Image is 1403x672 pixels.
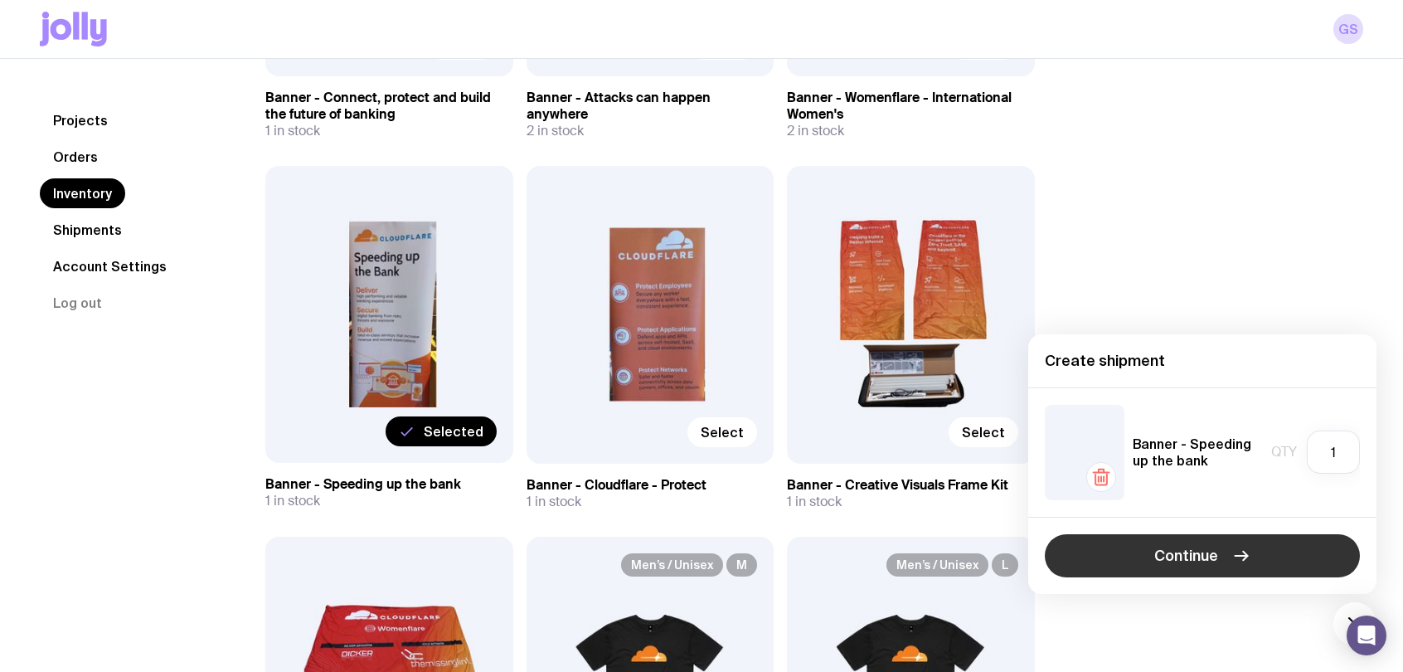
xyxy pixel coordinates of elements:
a: Account Settings [40,251,180,281]
button: Continue [1045,534,1360,577]
span: 2 in stock [787,123,844,139]
span: Continue [1154,546,1218,566]
span: M [726,553,757,577]
button: Log out [40,288,115,318]
div: Open Intercom Messenger [1347,616,1386,655]
a: GS [1333,14,1363,44]
h4: Create shipment [1045,351,1360,371]
span: Select [962,424,1005,441]
span: 1 in stock [527,494,581,510]
h3: Banner - Connect, protect and build the future of banking [265,90,513,123]
h5: Banner - Speeding up the bank [1133,436,1263,469]
span: 1 in stock [265,493,320,509]
span: Select [701,424,744,441]
span: 2 in stock [527,123,584,139]
h3: Banner - Cloudflare - Protect [527,477,774,494]
a: Projects [40,105,121,135]
h3: Banner - Speeding up the bank [265,476,513,493]
h3: Banner - Womenflare - International Women's [787,90,1035,123]
span: Men’s / Unisex [886,553,988,577]
span: 1 in stock [787,494,842,510]
h3: Banner - Attacks can happen anywhere [527,90,774,123]
a: Shipments [40,215,135,245]
span: Selected [424,423,483,440]
a: Inventory [40,178,125,208]
a: Orders [40,142,111,172]
span: L [992,553,1018,577]
span: Qty [1271,444,1297,460]
span: Men’s / Unisex [621,553,723,577]
span: 1 in stock [265,123,320,139]
h3: Banner - Creative Visuals Frame Kit [787,477,1035,494]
